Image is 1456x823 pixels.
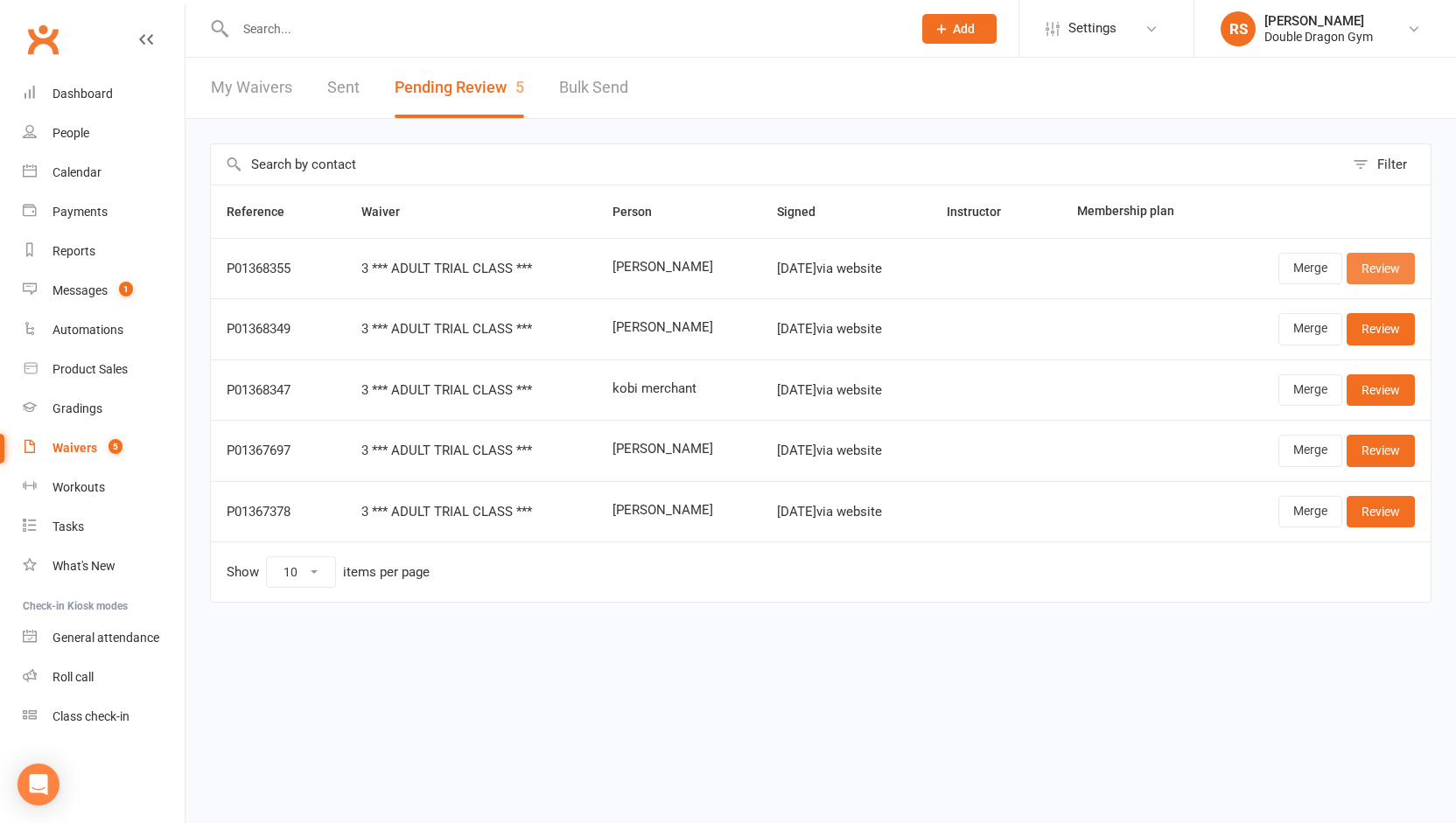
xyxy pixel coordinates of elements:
[230,17,899,41] input: Search...
[1347,496,1415,527] a: Review
[1377,154,1407,175] div: Filter
[612,320,745,335] span: [PERSON_NAME]
[777,505,915,520] div: [DATE] via website
[1278,374,1342,406] a: Merge
[777,322,915,337] div: [DATE] via website
[23,389,185,429] a: Gradings
[1061,185,1221,238] th: Membership plan
[343,565,430,580] div: items per page
[395,58,524,118] button: Pending Review5
[52,520,84,534] div: Tasks
[227,443,330,458] div: P01367697
[227,262,330,276] div: P01368355
[361,201,419,222] button: Waiver
[777,201,835,222] button: Signed
[947,201,1020,222] button: Instructor
[559,58,628,118] a: Bulk Send
[23,153,185,192] a: Calendar
[227,322,330,337] div: P01368349
[23,658,185,697] a: Roll call
[612,503,745,518] span: [PERSON_NAME]
[23,507,185,547] a: Tasks
[23,271,185,310] a: Messages 1
[1347,374,1415,406] a: Review
[777,443,915,458] div: [DATE] via website
[23,468,185,507] a: Workouts
[227,205,304,219] span: Reference
[953,22,975,36] span: Add
[361,205,419,219] span: Waiver
[612,381,745,396] span: kobi merchant
[327,58,360,118] a: Sent
[23,74,185,114] a: Dashboard
[23,114,185,153] a: People
[227,556,430,588] div: Show
[23,232,185,271] a: Reports
[119,282,133,296] span: 1
[52,441,97,455] div: Waivers
[1278,435,1342,466] a: Merge
[52,244,95,258] div: Reports
[211,144,1344,185] input: Search by contact
[52,87,113,101] div: Dashboard
[52,480,105,494] div: Workouts
[1264,29,1373,45] div: Double Dragon Gym
[1344,144,1431,185] button: Filter
[52,559,115,573] div: What's New
[23,429,185,468] a: Waivers 5
[52,362,128,376] div: Product Sales
[52,283,108,297] div: Messages
[52,205,108,219] div: Payments
[1347,313,1415,345] a: Review
[612,260,745,275] span: [PERSON_NAME]
[515,78,524,96] span: 5
[612,442,745,457] span: [PERSON_NAME]
[612,201,671,222] button: Person
[1278,496,1342,527] a: Merge
[922,14,997,44] button: Add
[52,709,129,723] div: Class check-in
[1221,11,1256,46] div: RS
[52,631,159,645] div: General attendance
[21,17,65,61] a: Clubworx
[612,205,671,219] span: Person
[23,350,185,389] a: Product Sales
[1278,253,1342,284] a: Merge
[777,205,835,219] span: Signed
[227,201,304,222] button: Reference
[23,192,185,232] a: Payments
[777,262,915,276] div: [DATE] via website
[52,670,94,684] div: Roll call
[23,697,185,736] a: Class kiosk mode
[1068,9,1116,48] span: Settings
[52,401,102,415] div: Gradings
[1347,253,1415,284] a: Review
[1278,313,1342,345] a: Merge
[227,505,330,520] div: P01367378
[23,618,185,658] a: General attendance kiosk mode
[52,165,101,179] div: Calendar
[17,764,59,806] div: Open Intercom Messenger
[23,547,185,586] a: What's New
[108,439,122,454] span: 5
[227,383,330,398] div: P01368347
[947,205,1020,219] span: Instructor
[23,310,185,350] a: Automations
[211,58,292,118] a: My Waivers
[52,323,123,337] div: Automations
[1347,435,1415,466] a: Review
[1264,13,1373,29] div: [PERSON_NAME]
[52,126,89,140] div: People
[777,383,915,398] div: [DATE] via website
